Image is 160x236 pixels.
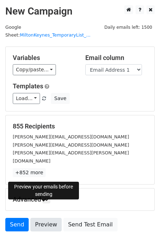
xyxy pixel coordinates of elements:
[13,142,129,148] small: [PERSON_NAME][EMAIL_ADDRESS][DOMAIN_NAME]
[13,54,75,62] h5: Variables
[85,54,147,62] h5: Email column
[102,23,155,31] span: Daily emails left: 1500
[125,202,160,236] iframe: Chat Widget
[13,122,147,130] h5: 855 Recipients
[13,93,40,104] a: Load...
[5,5,155,17] h2: New Campaign
[13,168,46,177] a: +852 more
[5,218,29,231] a: Send
[5,24,91,38] small: Google Sheet:
[51,93,69,104] button: Save
[102,24,155,30] a: Daily emails left: 1500
[13,196,147,203] h5: Advanced
[13,82,43,90] a: Templates
[13,64,56,75] a: Copy/paste...
[13,134,129,139] small: [PERSON_NAME][EMAIL_ADDRESS][DOMAIN_NAME]
[30,218,62,231] a: Preview
[20,32,90,38] a: MiltonKeynes_TemporaryList_...
[13,150,129,164] small: [PERSON_NAME][EMAIL_ADDRESS][PERSON_NAME][DOMAIN_NAME]
[63,218,117,231] a: Send Test Email
[8,182,79,199] div: Preview your emails before sending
